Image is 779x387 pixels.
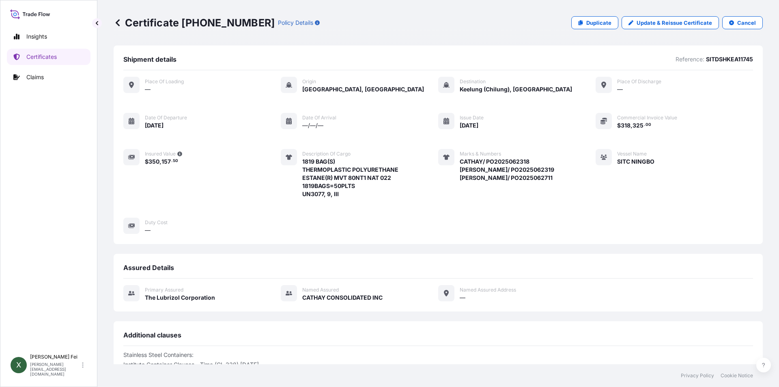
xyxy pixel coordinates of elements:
[621,123,631,128] span: 318
[721,372,753,379] a: Cookie Notice
[617,123,621,128] span: $
[737,19,756,27] p: Cancel
[123,331,181,339] span: Additional clauses
[123,352,753,377] p: Stainless Steel Containers: Institute Container Clauses - Time (CL.338) [DATE]. Institute War & S...
[26,32,47,41] p: Insights
[302,78,316,85] span: Origin
[30,354,80,360] p: [PERSON_NAME] Fei
[302,115,336,121] span: Date of arrival
[637,19,712,27] p: Update & Reissue Certificate
[617,158,654,166] span: SITC NINGBO
[302,287,339,293] span: Named Assured
[145,85,151,93] span: —
[633,123,643,128] span: 325
[460,78,486,85] span: Destination
[145,159,148,164] span: $
[159,159,161,164] span: ,
[302,294,383,302] span: CATHAY CONSOLIDATED INC
[171,160,172,162] span: .
[123,264,174,272] span: Assured Details
[173,160,178,162] span: 50
[302,151,351,157] span: Description of cargo
[617,85,623,93] span: —
[586,19,611,27] p: Duplicate
[26,53,57,61] p: Certificates
[123,55,176,63] span: Shipment details
[7,28,90,45] a: Insights
[145,226,151,234] span: —
[302,121,323,130] span: —/—/—
[145,151,176,157] span: Insured Value
[145,115,187,121] span: Date of departure
[460,121,478,130] span: [DATE]
[148,159,159,164] span: 350
[460,287,516,293] span: Named Assured Address
[617,115,677,121] span: Commercial Invoice Value
[145,294,215,302] span: The Lubrizol Corporation
[302,158,398,198] span: 1819 BAG(S) THERMOPLASTIC POLYURETHANE ESTANE(R) MVT 80NT1 NAT 022 1819BAGS=50PLTS UN3077, 9, III
[30,362,80,376] p: [PERSON_NAME][EMAIL_ADDRESS][DOMAIN_NAME]
[7,69,90,85] a: Claims
[7,49,90,65] a: Certificates
[644,123,645,126] span: .
[278,19,313,27] p: Policy Details
[631,123,633,128] span: ,
[681,372,714,379] a: Privacy Policy
[114,16,275,29] p: Certificate [PHONE_NUMBER]
[617,151,647,157] span: Vessel Name
[460,85,572,93] span: Keelung (Chilung), [GEOGRAPHIC_DATA]
[460,294,465,302] span: —
[26,73,44,81] p: Claims
[460,158,554,182] span: CATHAY/ PO2025062318 [PERSON_NAME]/ PO2025062319 [PERSON_NAME]/ PO2025062711
[676,55,704,63] p: Reference:
[302,85,424,93] span: [GEOGRAPHIC_DATA], [GEOGRAPHIC_DATA]
[706,55,753,63] p: SITDSHKEA11745
[16,361,21,369] span: X
[622,16,719,29] a: Update & Reissue Certificate
[145,287,183,293] span: Primary assured
[145,121,164,130] span: [DATE]
[145,78,184,85] span: Place of Loading
[161,159,171,164] span: 157
[571,16,618,29] a: Duplicate
[646,123,651,126] span: 00
[460,151,501,157] span: Marks & Numbers
[722,16,763,29] button: Cancel
[617,78,661,85] span: Place of discharge
[145,219,168,226] span: Duty Cost
[460,115,484,121] span: Issue Date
